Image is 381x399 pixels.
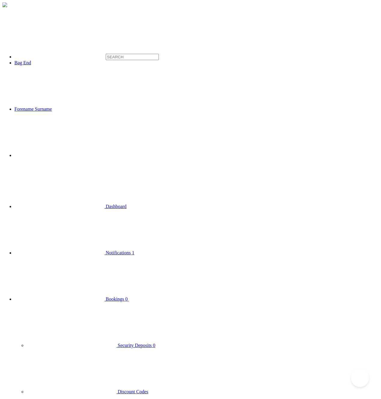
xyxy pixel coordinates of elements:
[106,54,159,60] input: SEARCH
[2,2,7,7] img: menu-toggle-4520fedd754c2a8bde71ea2914dd820b131290c2d9d837ca924f0cce6f9668d0.png
[106,296,124,302] span: Bookings
[106,204,126,209] span: Dashboard
[14,106,142,112] a: Forename Surname
[14,204,126,209] a: Dashboard
[26,343,155,348] a: Security Deposits 0
[132,250,135,255] span: 1
[118,389,148,394] span: Discount Codes
[14,296,219,302] a: Bookings 0
[14,60,31,65] a: Bag End
[106,250,131,255] span: Notifications
[153,343,155,348] span: 0
[351,369,369,387] iframe: Toggle Customer Support
[118,343,152,348] span: Security Deposits
[125,296,128,302] span: 0
[14,250,135,255] a: Notifications 1
[26,389,148,394] a: Discount Codes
